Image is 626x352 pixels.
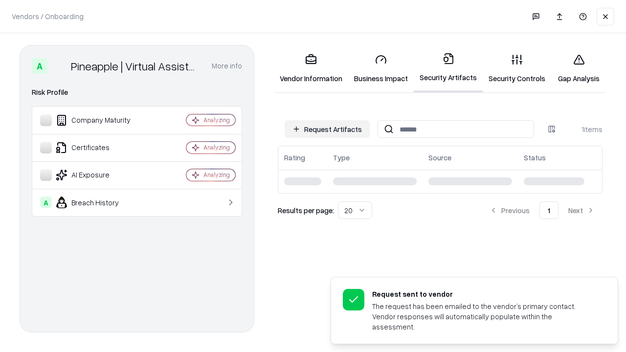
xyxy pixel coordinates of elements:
div: Company Maturity [40,114,157,126]
button: More info [212,57,242,75]
button: 1 [539,201,559,219]
a: Business Impact [348,46,414,91]
div: Status [524,153,546,163]
nav: pagination [482,201,603,219]
div: Rating [284,153,305,163]
div: 1 items [563,124,603,134]
button: Request Artifacts [285,120,370,138]
div: A [32,58,47,74]
div: Pineapple | Virtual Assistant Agency [71,58,200,74]
div: Certificates [40,142,157,154]
a: Gap Analysis [551,46,606,91]
div: Breach History [40,197,157,208]
p: Results per page: [278,205,334,216]
img: Pineapple | Virtual Assistant Agency [51,58,67,74]
div: Request sent to vendor [372,289,594,299]
div: Risk Profile [32,87,242,98]
div: AI Exposure [40,169,157,181]
p: Vendors / Onboarding [12,11,84,22]
div: Analyzing [203,116,230,124]
div: Analyzing [203,171,230,179]
div: A [40,197,52,208]
a: Vendor Information [274,46,348,91]
a: Security Controls [483,46,551,91]
div: Type [333,153,350,163]
div: Source [428,153,451,163]
div: Analyzing [203,143,230,152]
div: The request has been emailed to the vendor’s primary contact. Vendor responses will automatically... [372,301,594,332]
a: Security Artifacts [414,45,483,92]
